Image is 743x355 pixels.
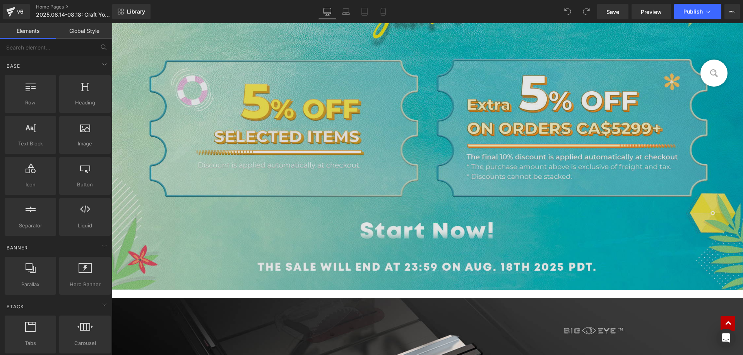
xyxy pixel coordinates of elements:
span: Row [7,99,54,107]
div: v6 [15,7,25,17]
span: Base [6,62,21,70]
a: v6 [3,4,30,19]
span: Publish [683,9,703,15]
div: Open Intercom Messenger [717,329,735,347]
span: Preview [641,8,662,16]
span: Heading [62,99,108,107]
span: Hero Banner [62,280,108,288]
button: More [724,4,740,19]
a: Desktop [318,4,337,19]
span: Save [606,8,619,16]
span: Image [62,140,108,148]
a: Preview [632,4,671,19]
a: Home Pages [36,4,125,10]
button: Redo [579,4,594,19]
span: Carousel [62,339,108,347]
button: Undo [560,4,575,19]
a: Mobile [374,4,392,19]
span: Text Block [7,140,54,148]
span: 2025.08.14-08.18: Craft Your Summer [36,12,110,18]
a: Tablet [355,4,374,19]
a: Laptop [337,4,355,19]
span: Library [127,8,145,15]
a: New Library [112,4,151,19]
span: Icon [7,181,54,189]
button: Publish [674,4,721,19]
span: Separator [7,222,54,230]
span: Liquid [62,222,108,230]
span: Button [62,181,108,189]
span: Tabs [7,339,54,347]
span: Stack [6,303,25,310]
span: Banner [6,244,29,251]
span: Parallax [7,280,54,288]
a: Global Style [56,23,112,39]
